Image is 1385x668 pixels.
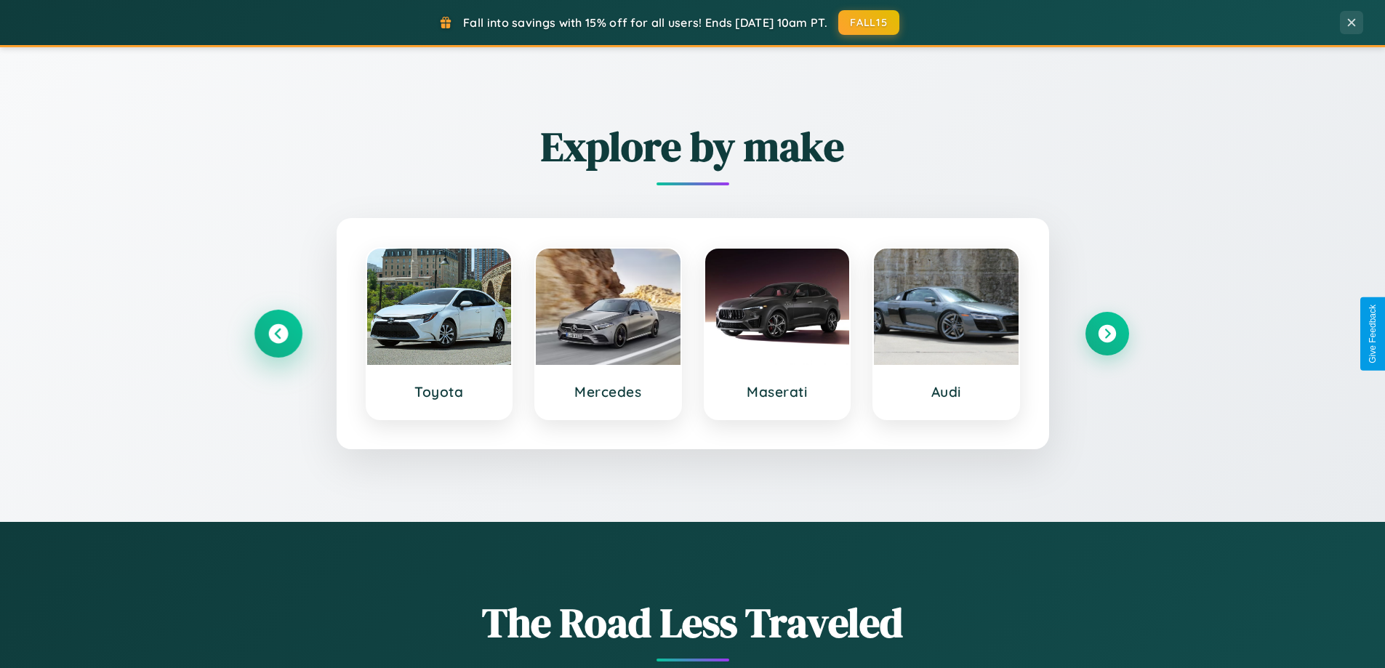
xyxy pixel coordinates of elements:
[257,595,1129,651] h1: The Road Less Traveled
[720,383,835,401] h3: Maserati
[1368,305,1378,363] div: Give Feedback
[382,383,497,401] h3: Toyota
[550,383,666,401] h3: Mercedes
[463,15,827,30] span: Fall into savings with 15% off for all users! Ends [DATE] 10am PT.
[838,10,899,35] button: FALL15
[888,383,1004,401] h3: Audi
[257,118,1129,174] h2: Explore by make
